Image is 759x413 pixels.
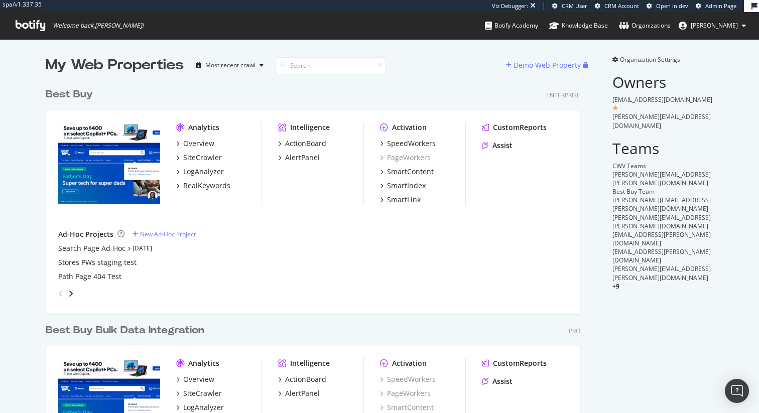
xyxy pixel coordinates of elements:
[387,139,436,149] div: SpeedWorkers
[612,213,711,230] span: [PERSON_NAME][EMAIL_ADDRESS][PERSON_NAME][DOMAIN_NAME]
[612,282,619,291] span: + 9
[380,153,431,163] a: PageWorkers
[392,358,427,368] div: Activation
[546,91,580,99] div: Enterprise
[485,12,538,39] a: Botify Academy
[493,358,547,368] div: CustomReports
[506,57,583,73] button: Demo Web Property
[595,2,639,10] a: CRM Account
[276,57,386,74] input: Search
[620,55,680,64] span: Organization Settings
[176,374,214,384] a: Overview
[188,122,219,132] div: Analytics
[380,195,421,205] a: SmartLink
[176,402,224,412] a: LogAnalyzer
[671,18,754,34] button: [PERSON_NAME]
[176,167,224,177] a: LogAnalyzer
[612,95,712,104] span: [EMAIL_ADDRESS][DOMAIN_NAME]
[612,247,711,264] span: [EMAIL_ADDRESS][PERSON_NAME][DOMAIN_NAME]
[514,60,581,70] div: Demo Web Property
[46,323,204,338] div: Best Buy Bulk Data Integration
[285,374,326,384] div: ActionBoard
[176,181,230,191] a: RealKeywords
[604,2,639,10] span: CRM Account
[612,140,713,157] h2: Teams
[392,122,427,132] div: Activation
[290,358,330,368] div: Intelligence
[612,170,711,187] span: [PERSON_NAME][EMAIL_ADDRESS][PERSON_NAME][DOMAIN_NAME]
[183,153,222,163] div: SiteCrawler
[619,21,671,31] div: Organizations
[482,141,513,151] a: Assist
[58,243,125,253] a: Search Page Ad-Hoc
[493,122,547,132] div: CustomReports
[492,141,513,151] div: Assist
[53,22,144,30] span: Welcome back, [PERSON_NAME] !
[725,379,749,403] div: Open Intercom Messenger
[188,358,219,368] div: Analytics
[612,196,711,213] span: [PERSON_NAME][EMAIL_ADDRESS][PERSON_NAME][DOMAIN_NAME]
[183,167,224,177] div: LogAnalyzer
[140,230,196,238] div: New Ad-Hoc Project
[506,61,583,69] a: Demo Web Property
[696,2,736,10] a: Admin Page
[380,402,434,412] a: SmartContent
[612,264,711,282] span: [PERSON_NAME][EMAIL_ADDRESS][PERSON_NAME][DOMAIN_NAME]
[278,153,320,163] a: AlertPanel
[285,153,320,163] div: AlertPanel
[619,12,671,39] a: Organizations
[46,323,208,338] a: Best Buy Bulk Data Integration
[46,55,184,75] div: My Web Properties
[562,2,587,10] span: CRM User
[176,139,214,149] a: Overview
[612,112,711,129] span: [PERSON_NAME][EMAIL_ADDRESS][DOMAIN_NAME]
[549,12,608,39] a: Knowledge Base
[647,2,688,10] a: Open in dev
[569,327,580,335] div: Pro
[133,244,152,252] a: [DATE]
[54,286,67,302] div: angle-left
[183,139,214,149] div: Overview
[58,271,121,282] a: Path Page 404 Test
[46,87,93,102] div: Best Buy
[485,21,538,31] div: Botify Academy
[691,21,738,30] span: Dan Reno
[67,289,74,299] div: angle-right
[705,2,736,10] span: Admin Page
[380,167,434,177] a: SmartContent
[176,388,222,398] a: SiteCrawler
[278,139,326,149] a: ActionBoard
[58,257,137,267] a: Stores PWs staging test
[492,2,528,10] div: Viz Debugger:
[290,122,330,132] div: Intelligence
[133,230,196,238] a: New Ad-Hoc Project
[380,388,431,398] div: PageWorkers
[58,229,113,239] div: Ad-Hoc Projects
[482,122,547,132] a: CustomReports
[387,181,426,191] div: SmartIndex
[205,62,256,68] div: Most recent crawl
[183,388,222,398] div: SiteCrawler
[612,74,713,90] h2: Owners
[58,122,160,204] img: bestbuy.com
[176,153,222,163] a: SiteCrawler
[612,162,713,170] div: CWV Teams
[612,230,711,247] span: [EMAIL_ADDRESS][PERSON_NAME][DOMAIN_NAME]
[380,374,436,384] a: SpeedWorkers
[285,139,326,149] div: ActionBoard
[192,57,268,73] button: Most recent crawl
[183,181,230,191] div: RealKeywords
[183,402,224,412] div: LogAnalyzer
[387,195,421,205] div: SmartLink
[387,167,434,177] div: SmartContent
[492,376,513,386] div: Assist
[380,181,426,191] a: SmartIndex
[482,358,547,368] a: CustomReports
[549,21,608,31] div: Knowledge Base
